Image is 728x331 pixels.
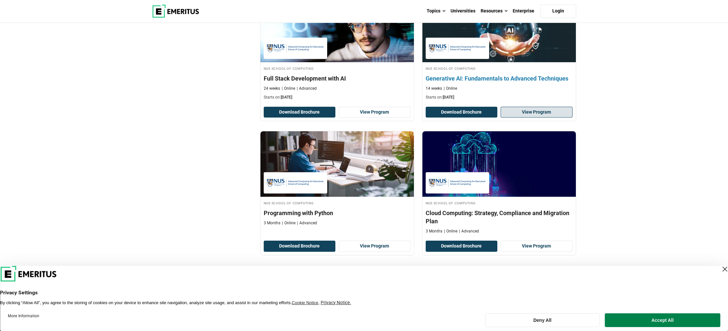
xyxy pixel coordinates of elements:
p: Online [444,229,457,234]
p: Advanced [297,220,317,226]
p: Advanced [459,229,479,234]
a: View Program [339,241,411,252]
button: Download Brochure [264,107,336,118]
span: [DATE] [281,95,292,100]
img: Cloud Computing: Strategy, Compliance and Migration Plan | Online Strategy and Innovation Course [422,131,576,197]
h4: NUS School of Computing [426,200,573,206]
h4: Generative AI: Fundamentals to Advanced Techniques [426,74,573,83]
p: 3 Months [264,220,280,226]
p: 24 weeks [264,86,280,91]
h4: Programming with Python [264,209,411,217]
span: [DATE] [443,95,454,100]
p: Advanced [297,86,317,91]
a: View Program [339,107,411,118]
button: Download Brochure [426,107,498,118]
h4: Cloud Computing: Strategy, Compliance and Migration Plan [426,209,573,225]
a: Strategy and Innovation Course by NUS School of Computing - NUS School of Computing NUS School of... [422,131,576,237]
img: NUS School of Computing [267,175,324,190]
img: NUS School of Computing [429,41,486,56]
p: 14 weeks [426,86,442,91]
img: NUS School of Computing [267,41,324,56]
a: View Program [501,107,573,118]
button: Download Brochure [426,241,498,252]
p: Online [444,86,457,91]
h4: NUS School of Computing [426,65,573,71]
p: Online [282,220,295,226]
img: Programming with Python | Online AI and Machine Learning Course [260,131,414,197]
a: Login [540,4,576,18]
h4: NUS School of Computing [264,200,411,206]
p: Online [282,86,295,91]
a: View Program [501,241,573,252]
h4: Full Stack Development with AI [264,74,411,83]
button: Download Brochure [264,241,336,252]
img: NUS School of Computing [429,175,486,190]
p: 3 Months [426,229,442,234]
p: Starts on: [264,95,411,100]
p: Starts on: [426,95,573,100]
h4: NUS School of Computing [264,65,411,71]
a: AI and Machine Learning Course by NUS School of Computing - NUS School of Computing NUS School of... [260,131,414,229]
